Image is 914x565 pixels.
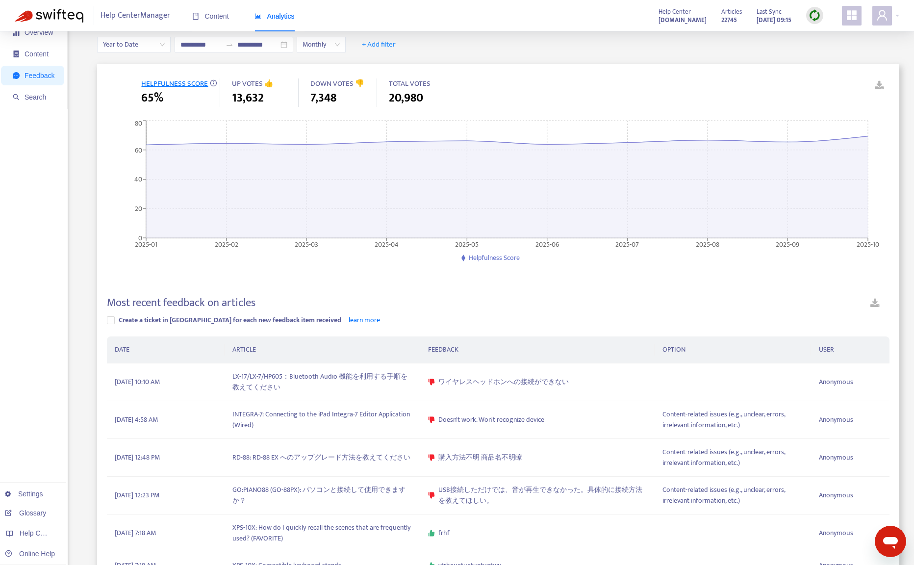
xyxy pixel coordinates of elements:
[134,174,142,185] tspan: 40
[25,93,46,101] span: Search
[846,9,858,21] span: appstore
[192,12,229,20] span: Content
[13,29,20,36] span: signal
[225,363,420,401] td: LX-17/LX-7/HP605：Bluetooth Audio 機能を利用する手順を教えてください
[20,529,60,537] span: Help Centers
[757,15,791,26] strong: [DATE] 09:15
[456,238,479,250] tspan: 2025-05
[355,37,403,52] button: + Add filter
[535,238,559,250] tspan: 2025-06
[721,6,742,17] span: Articles
[438,528,450,539] span: frhf
[659,15,707,26] strong: [DOMAIN_NAME]
[15,9,83,23] img: Swifteq
[5,509,46,517] a: Glossary
[721,15,737,26] strong: 22745
[662,485,803,506] span: Content-related issues (e.g., unclear, errors, irrelevant information, etc.)
[119,314,341,326] span: Create a ticket in [GEOGRAPHIC_DATA] for each new feedback item received
[115,452,160,463] span: [DATE] 12:48 PM
[225,514,420,552] td: XPS-10X: How do I quickly recall the scenes that are frequently used? (FAVORITE)
[438,452,522,463] span: 購入方法不明 商品名不明瞭
[226,41,233,49] span: to
[254,13,261,20] span: area-chart
[141,77,208,90] span: HELPFULNESS SCORE
[254,12,295,20] span: Analytics
[115,377,160,387] span: [DATE] 10:10 AM
[876,9,888,21] span: user
[135,118,142,129] tspan: 80
[310,77,364,90] span: DOWN VOTES 👎
[428,492,435,499] span: dislike
[428,416,435,423] span: dislike
[819,490,853,501] span: Anonymous
[375,238,399,250] tspan: 2025-04
[225,477,420,514] td: GO:PIANO88 (GO-88PX): パソコンと接続して使用できますか？
[115,490,159,501] span: [DATE] 12:23 PM
[438,414,544,425] span: Doesn't work. Won't recognize device
[135,203,142,214] tspan: 20
[310,89,336,107] span: 7,348
[389,77,431,90] span: TOTAL VOTES
[225,336,420,363] th: ARTICLE
[25,28,53,36] span: Overview
[811,336,889,363] th: USER
[215,238,238,250] tspan: 2025-02
[232,89,264,107] span: 13,632
[438,485,647,506] span: USB接続しただけでは、音が再生できなかった。具体的に接続方法を教えてほしい。
[226,41,233,49] span: swap-right
[135,238,157,250] tspan: 2025-01
[13,94,20,101] span: search
[819,414,853,425] span: Anonymous
[655,336,811,363] th: OPTION
[362,39,396,51] span: + Add filter
[438,377,569,387] span: ワイヤレスヘッドホンへの接続ができない
[469,252,520,263] span: Helpfulness Score
[303,37,340,52] span: Monthly
[25,50,49,58] span: Content
[138,232,142,243] tspan: 0
[5,550,55,558] a: Online Help
[875,526,906,557] iframe: メッセージングウィンドウを開くボタン
[192,13,199,20] span: book
[696,238,719,250] tspan: 2025-08
[389,89,423,107] span: 20,980
[225,439,420,477] td: RD-88: RD-88 EX へのアップグレード方法を教えてください
[757,6,782,17] span: Last Sync
[616,238,639,250] tspan: 2025-07
[13,51,20,57] span: container
[13,72,20,79] span: message
[819,528,853,539] span: Anonymous
[857,238,879,250] tspan: 2025-10
[659,14,707,26] a: [DOMAIN_NAME]
[141,89,163,107] span: 65%
[101,6,170,25] span: Help Center Manager
[135,144,142,155] tspan: 60
[662,409,803,431] span: Content-related issues (e.g., unclear, errors, irrelevant information, etc.)
[232,77,274,90] span: UP VOTES 👍
[819,452,853,463] span: Anonymous
[115,414,158,425] span: [DATE] 4:58 AM
[428,379,435,385] span: dislike
[659,6,691,17] span: Help Center
[115,528,156,539] span: [DATE] 7:18 AM
[420,336,655,363] th: FEEDBACK
[809,9,821,22] img: sync.dc5367851b00ba804db3.png
[428,530,435,537] span: like
[5,490,43,498] a: Settings
[107,296,255,309] h4: Most recent feedback on articles
[107,336,224,363] th: DATE
[225,401,420,439] td: INTEGRA-7: Connecting to the iPad Integra-7 Editor Application (Wired)
[349,314,380,326] a: learn more
[295,238,319,250] tspan: 2025-03
[776,238,800,250] tspan: 2025-09
[662,447,803,468] span: Content-related issues (e.g., unclear, errors, irrelevant information, etc.)
[819,377,853,387] span: Anonymous
[25,72,54,79] span: Feedback
[103,37,165,52] span: Year to Date
[428,454,435,461] span: dislike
